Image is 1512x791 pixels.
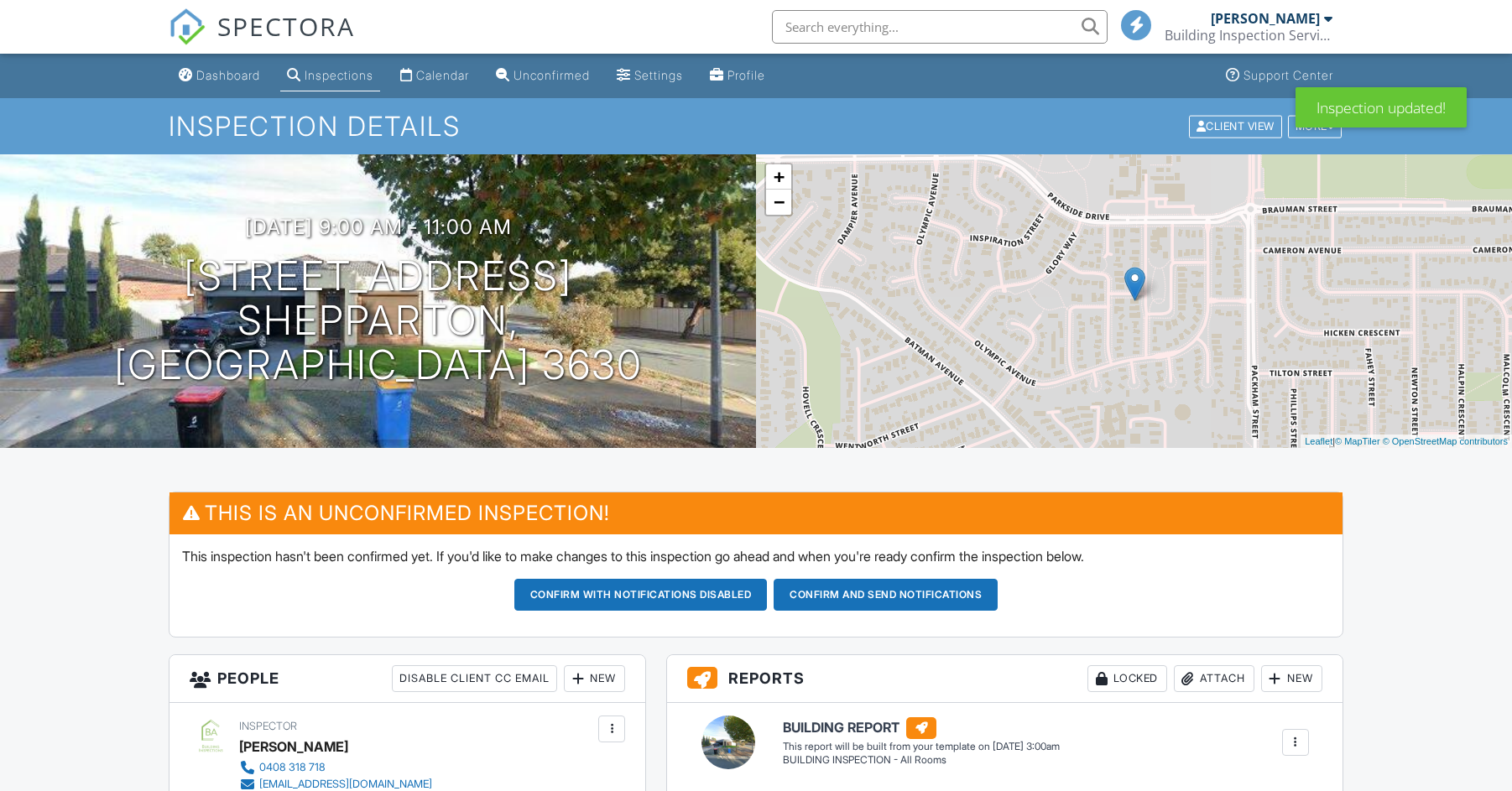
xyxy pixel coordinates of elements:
[783,753,1060,768] div: BUILDING INSPECTION - All Rooms
[239,720,297,732] span: Inspector
[1301,435,1512,449] div: |
[392,665,557,692] div: Disable Client CC Email
[1211,10,1320,27] div: [PERSON_NAME]
[239,734,348,759] div: [PERSON_NAME]
[783,717,1060,739] h6: BUILDING REPORT
[169,492,1343,533] h3: This is an Unconfirmed Inspection!
[489,60,597,91] a: Unconfirmed
[564,665,625,692] div: New
[514,68,590,82] div: Unconfirmed
[182,547,1330,565] p: This inspection hasn't been confirmed yet. If you'd like to make changes to this inspection go ah...
[514,579,768,611] button: Confirm with notifications disabled
[169,8,206,45] img: The Best Home Inspection Software - Spectora
[772,10,1108,44] input: Search everything...
[259,778,432,791] div: [EMAIL_ADDRESS][DOMAIN_NAME]
[727,68,765,82] div: Profile
[766,164,791,190] a: Zoom in
[1165,27,1332,44] div: Building Inspection Services
[766,190,791,215] a: Zoom out
[1288,115,1343,138] div: More
[1189,115,1282,138] div: Client View
[1187,119,1286,132] a: Client View
[1383,436,1508,446] a: © OpenStreetMap contributors
[169,655,645,703] h3: People
[305,68,373,82] div: Inspections
[416,68,469,82] div: Calendar
[1087,665,1167,692] div: Locked
[1174,665,1254,692] div: Attach
[783,740,1060,753] div: This report will be built from your template on [DATE] 3:00am
[394,60,476,91] a: Calendar
[774,579,998,611] button: Confirm and send notifications
[239,759,432,776] a: 0408 318 718
[1305,436,1332,446] a: Leaflet
[667,655,1343,703] h3: Reports
[196,68,260,82] div: Dashboard
[217,8,355,44] span: SPECTORA
[169,112,1343,141] h1: Inspection Details
[1243,68,1333,82] div: Support Center
[1261,665,1322,692] div: New
[1219,60,1340,91] a: Support Center
[245,216,512,238] h3: [DATE] 9:00 am - 11:00 am
[1296,87,1467,127] div: Inspection updated!
[1335,436,1380,446] a: © MapTiler
[610,60,690,91] a: Settings
[27,254,729,387] h1: [STREET_ADDRESS] Shepparton, [GEOGRAPHIC_DATA] 3630
[280,60,380,91] a: Inspections
[169,23,355,58] a: SPECTORA
[259,761,326,774] div: 0408 318 718
[634,68,683,82] div: Settings
[172,60,267,91] a: Dashboard
[703,60,772,91] a: Profile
